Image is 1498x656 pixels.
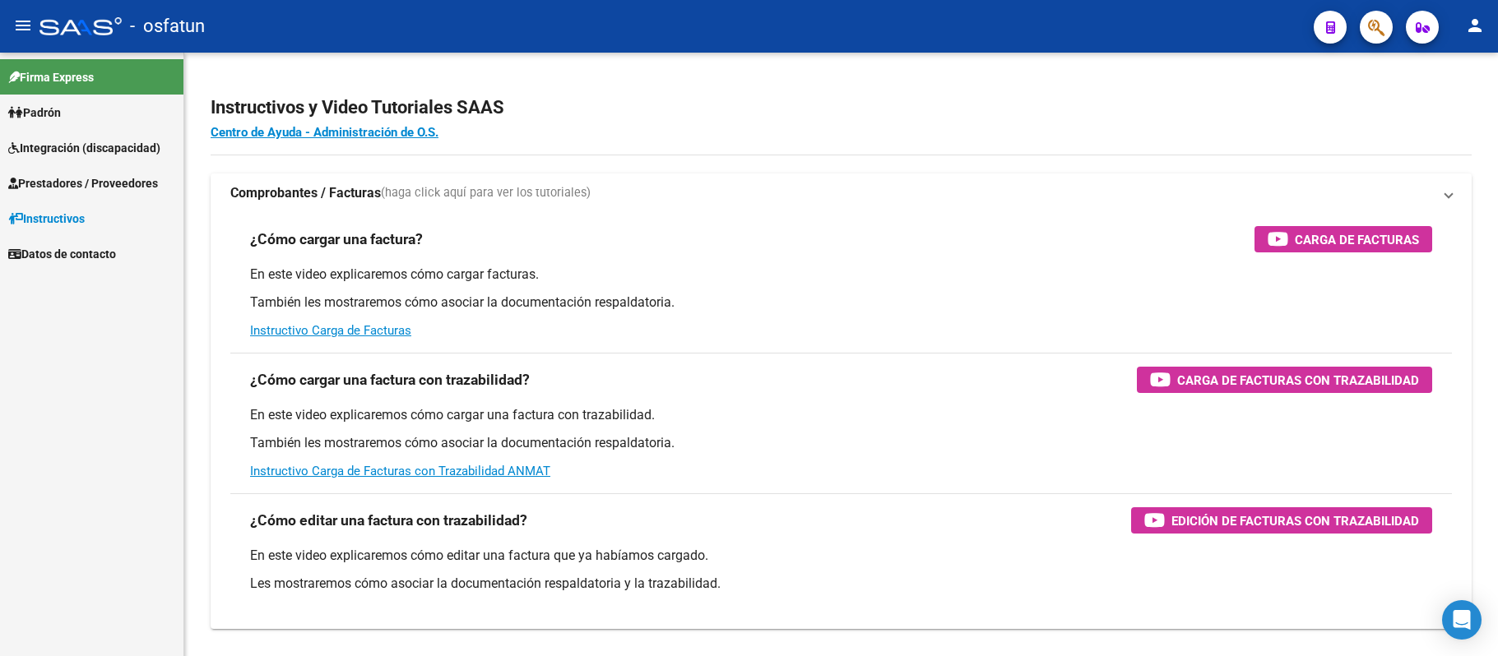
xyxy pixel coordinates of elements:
[8,245,116,263] span: Datos de contacto
[250,434,1432,452] p: También les mostraremos cómo asociar la documentación respaldatoria.
[130,8,205,44] span: - osfatun
[1131,507,1432,534] button: Edición de Facturas con Trazabilidad
[13,16,33,35] mat-icon: menu
[1295,229,1419,250] span: Carga de Facturas
[250,509,527,532] h3: ¿Cómo editar una factura con trazabilidad?
[250,323,411,338] a: Instructivo Carga de Facturas
[8,104,61,122] span: Padrón
[1442,600,1482,640] div: Open Intercom Messenger
[8,174,158,192] span: Prestadores / Proveedores
[1255,226,1432,252] button: Carga de Facturas
[8,68,94,86] span: Firma Express
[211,125,438,140] a: Centro de Ayuda - Administración de O.S.
[250,464,550,478] a: Instructivo Carga de Facturas con Trazabilidad ANMAT
[1465,16,1485,35] mat-icon: person
[230,184,381,202] strong: Comprobantes / Facturas
[1171,510,1419,531] span: Edición de Facturas con Trazabilidad
[381,184,591,202] span: (haga click aquí para ver los tutoriales)
[250,266,1432,284] p: En este video explicaremos cómo cargar facturas.
[211,213,1472,629] div: Comprobantes / Facturas(haga click aquí para ver los tutoriales)
[1137,367,1432,393] button: Carga de Facturas con Trazabilidad
[211,173,1472,213] mat-expansion-panel-header: Comprobantes / Facturas(haga click aquí para ver los tutoriales)
[250,406,1432,424] p: En este video explicaremos cómo cargar una factura con trazabilidad.
[250,575,1432,593] p: Les mostraremos cómo asociar la documentación respaldatoria y la trazabilidad.
[250,547,1432,565] p: En este video explicaremos cómo editar una factura que ya habíamos cargado.
[211,92,1472,123] h2: Instructivos y Video Tutoriales SAAS
[250,293,1432,312] p: También les mostraremos cómo asociar la documentación respaldatoria.
[250,368,530,391] h3: ¿Cómo cargar una factura con trazabilidad?
[8,210,85,228] span: Instructivos
[1177,370,1419,390] span: Carga de Facturas con Trazabilidad
[250,228,423,251] h3: ¿Cómo cargar una factura?
[8,139,160,157] span: Integración (discapacidad)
